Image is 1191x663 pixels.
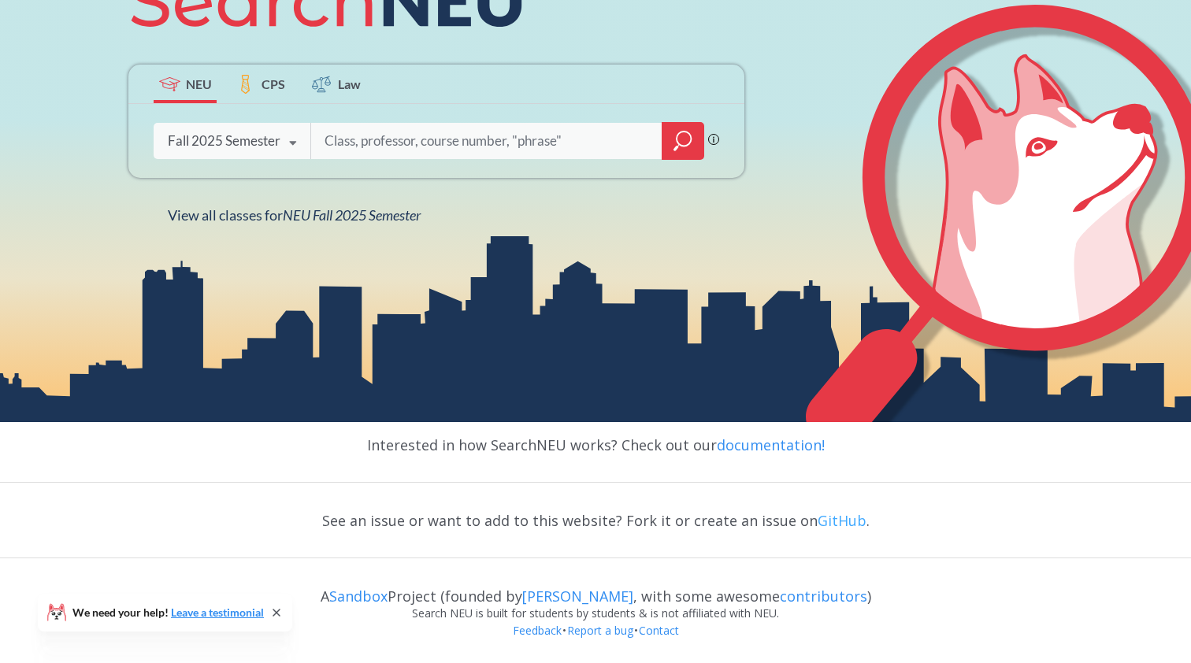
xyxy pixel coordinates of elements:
a: contributors [780,587,867,606]
div: magnifying glass [662,122,704,160]
input: Class, professor, course number, "phrase" [323,124,651,157]
span: View all classes for [168,206,421,224]
svg: magnifying glass [673,130,692,152]
span: Law [338,75,361,93]
span: NEU [186,75,212,93]
a: [PERSON_NAME] [522,587,633,606]
div: Fall 2025 Semester [168,132,280,150]
a: Feedback [512,623,562,638]
a: GitHub [818,511,866,530]
a: Sandbox [329,587,388,606]
a: Report a bug [566,623,634,638]
a: documentation! [717,435,825,454]
a: Contact [638,623,680,638]
span: NEU Fall 2025 Semester [283,206,421,224]
span: CPS [262,75,285,93]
